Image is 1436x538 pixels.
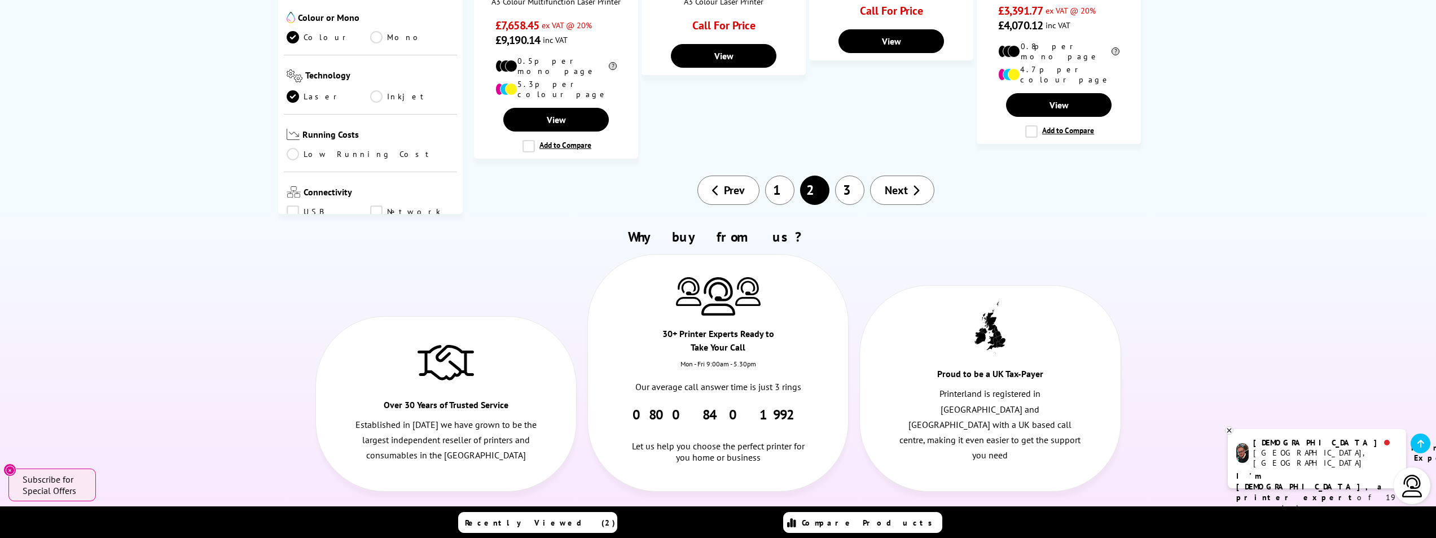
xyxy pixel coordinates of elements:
[3,463,16,476] button: Close
[627,379,809,395] p: Our average call answer time is just 3 rings
[998,3,1043,18] span: £3,391.77
[998,64,1119,85] li: 4.7p per colour page
[310,228,1126,246] h2: Why buy from us?
[701,277,735,316] img: Printer Experts
[370,31,454,43] a: Mono
[287,205,371,218] a: USB
[1046,20,1070,30] span: inc VAT
[370,90,454,103] a: Inkjet
[495,33,540,47] span: £9,190.14
[298,12,455,25] span: Colour or Mono
[925,367,1056,386] div: Proud to be a UK Tax-Payer
[885,183,908,198] span: Next
[1006,93,1111,117] a: View
[287,31,371,43] a: Colour
[783,512,942,533] a: Compare Products
[542,20,592,30] span: ex VAT @ 20%
[974,301,1005,353] img: UK tax payer
[495,56,617,76] li: 0.5p per mono page
[724,183,745,198] span: Prev
[287,129,300,141] img: Running Costs
[676,277,701,306] img: Printer Experts
[495,79,617,99] li: 5.3p per colour page
[23,474,85,496] span: Subscribe for Special Offers
[663,18,784,38] div: Call For Price
[543,34,568,45] span: inc VAT
[765,176,794,205] a: 1
[287,12,295,23] img: Colour or Mono
[653,327,783,360] div: 30+ Printer Experts Ready to Take Your Call
[835,176,864,205] a: 3
[304,186,455,200] span: Connectivity
[287,69,303,82] img: Technology
[1236,471,1385,502] b: I'm [DEMOGRAPHIC_DATA], a printer expert
[735,277,761,306] img: Printer Experts
[1253,448,1397,468] div: [GEOGRAPHIC_DATA], [GEOGRAPHIC_DATA]
[1025,125,1094,138] label: Add to Compare
[418,339,474,384] img: Trusted Service
[1236,443,1249,463] img: chris-livechat.png
[671,44,776,68] a: View
[831,3,952,24] div: Call For Price
[998,41,1119,62] li: 0.8p per mono page
[838,29,943,53] a: View
[697,176,759,205] a: Prev
[627,423,809,463] div: Let us help you choose the perfect printer for you home or business
[870,176,934,205] a: Next
[287,148,455,160] a: Low Running Cost
[1253,438,1397,448] div: [DEMOGRAPHIC_DATA]
[998,18,1043,33] span: £4,070.12
[370,205,454,218] a: Network
[287,186,301,198] img: Connectivity
[302,129,454,143] span: Running Costs
[381,398,511,417] div: Over 30 Years of Trusted Service
[495,18,539,33] span: £7,658.45
[633,406,803,423] a: 0800 840 1992
[305,69,454,85] span: Technology
[588,360,848,379] div: Mon - Fri 9:00am - 5.30pm
[465,518,616,528] span: Recently Viewed (2)
[458,512,617,533] a: Recently Viewed (2)
[503,108,608,132] a: View
[1401,475,1424,497] img: user-headset-light.svg
[355,417,537,463] p: Established in [DATE] we have grown to be the largest independent reseller of printers and consum...
[522,140,591,152] label: Add to Compare
[899,386,1082,463] p: Printerland is registered in [GEOGRAPHIC_DATA] and [GEOGRAPHIC_DATA] with a UK based call centre,...
[802,518,938,528] span: Compare Products
[1236,471,1398,535] p: of 19 years! Leave me a message and I'll respond ASAP
[1046,5,1096,16] span: ex VAT @ 20%
[287,90,371,103] a: Laser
